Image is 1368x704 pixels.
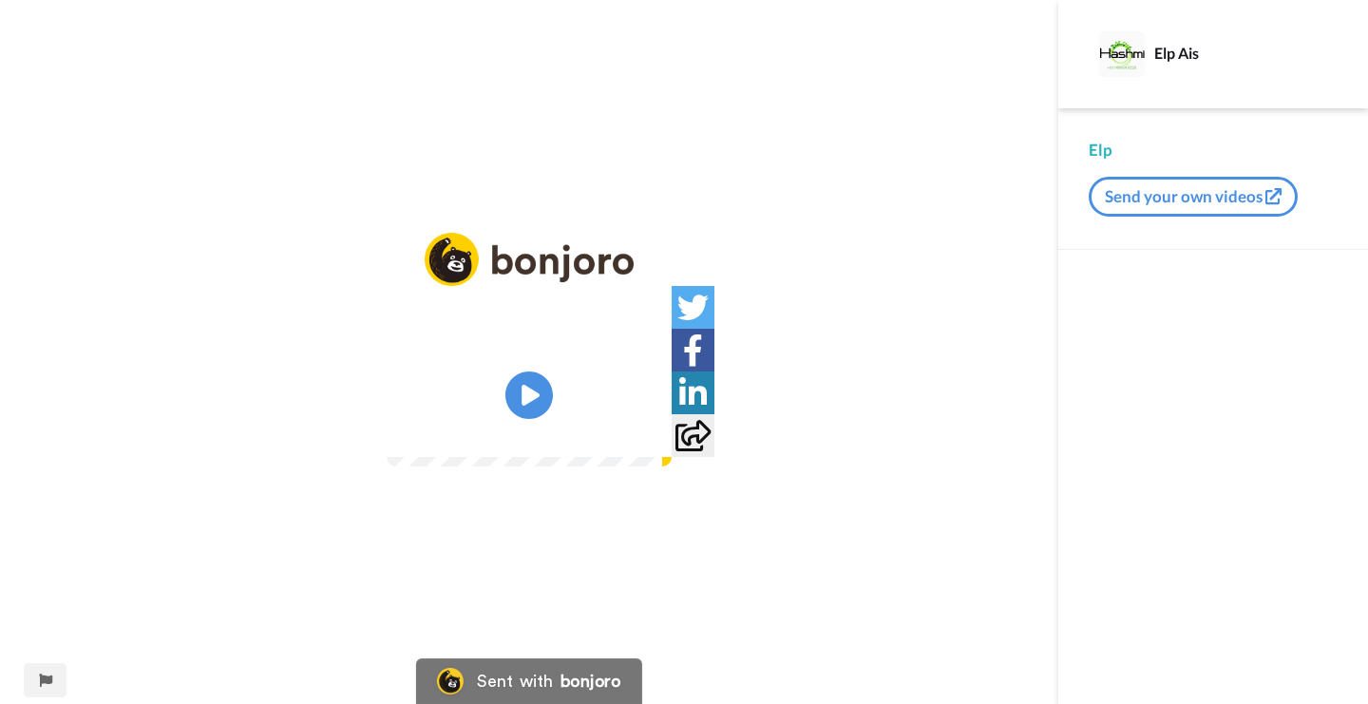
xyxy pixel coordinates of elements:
[1154,44,1337,62] div: Elp Ais
[477,673,553,690] div: Sent with
[400,419,433,442] span: 0:00
[447,419,481,442] span: 0:19
[437,668,464,694] img: Bonjoro Logo
[416,658,642,704] a: Bonjoro LogoSent withbonjoro
[636,421,655,440] img: Full screen
[437,419,444,442] span: /
[1089,177,1298,217] button: Send your own videos
[560,673,621,690] div: bonjoro
[1089,139,1338,162] div: Elp
[1099,31,1145,77] img: Profile Image
[425,233,634,287] img: logo_full.png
